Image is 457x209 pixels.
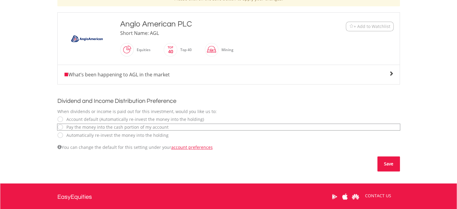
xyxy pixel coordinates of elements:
[177,43,192,57] div: Top 40
[340,187,350,206] a: Apple
[350,187,361,206] a: Huawei
[63,132,169,138] label: Automatically re-invest the money into the holding
[120,19,309,29] div: Anglo American PLC
[63,116,204,122] label: Account default (Automatically re-invest the money into the holding)
[64,71,170,78] span: What’s been happening to AGL in the market
[57,144,400,150] div: You can change the default for this setting under your
[377,156,400,171] button: Save
[65,25,110,53] img: EQU.ZA.AGL.png
[57,97,400,106] h2: Dividend and Income Distribution Preference
[354,23,390,29] span: + Add to Watchlist
[361,187,395,204] a: CONTACT US
[329,187,340,206] a: Google Play
[346,22,394,31] button: Watchlist + Add to Watchlist
[63,124,169,130] label: Pay the money into the cash portion of my account
[218,43,233,57] div: Mining
[349,24,354,29] img: Watchlist
[171,144,213,150] a: account preferences
[134,43,151,57] div: Equities
[120,29,309,37] div: Short Name: AGL
[57,109,400,115] div: When dividends or income is paid out for this investment, would you like us to:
